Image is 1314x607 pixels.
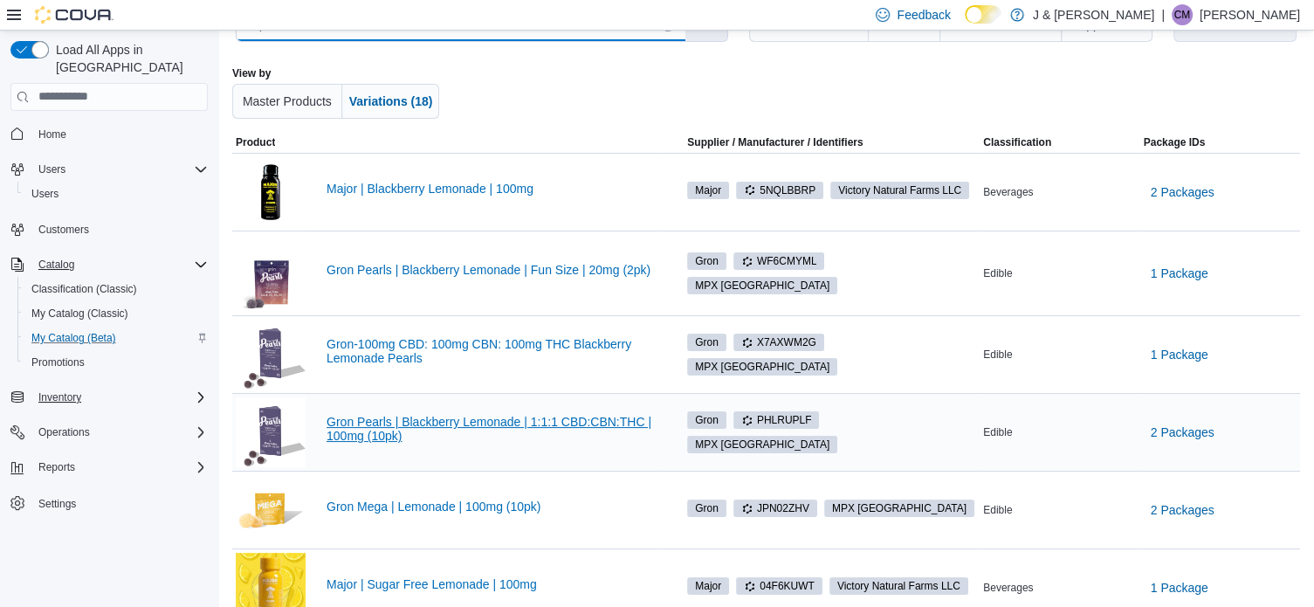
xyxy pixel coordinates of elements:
[980,182,1139,203] div: Beverages
[243,94,332,108] span: Master Products
[1144,415,1221,450] button: 2 Packages
[236,397,306,467] img: Gron Pearls | Blackberry Lemonade | 1:1:1 CBD:CBN:THC | 100mg (10pk)
[232,84,342,119] button: Master Products
[31,254,81,275] button: Catalog
[31,187,58,201] span: Users
[327,337,656,365] a: Gron-100mg CBD: 100mg CBN: 100mg THC Blackberry Lemonade Pearls
[1200,4,1300,25] p: [PERSON_NAME]
[838,183,961,198] span: Victory Natural Farms LLC
[24,303,208,324] span: My Catalog (Classic)
[17,326,215,350] button: My Catalog (Beta)
[1151,424,1214,441] span: 2 Packages
[38,258,74,272] span: Catalog
[695,500,719,516] span: Gron
[741,253,817,269] span: WF6CMYML
[1174,4,1191,25] span: CM
[1151,183,1214,201] span: 2 Packages
[1144,175,1221,210] button: 2 Packages
[31,123,208,145] span: Home
[31,218,208,240] span: Customers
[24,279,144,300] a: Classification (Classic)
[687,252,726,270] span: Gron
[24,279,208,300] span: Classification (Classic)
[38,497,76,511] span: Settings
[1151,265,1208,282] span: 1 Package
[980,500,1139,521] div: Edible
[837,578,960,594] span: Victory Natural Farms LLC
[687,277,837,294] span: MPX NJ
[965,5,1001,24] input: Dark Mode
[17,182,215,206] button: Users
[35,6,114,24] img: Cova
[3,252,215,277] button: Catalog
[744,183,815,198] span: 5NQLBBRP
[744,578,815,594] span: 04F6KUWT
[687,334,726,351] span: Gron
[1151,579,1208,597] span: 1 Package
[3,217,215,242] button: Customers
[342,84,440,119] button: Variations (18)
[24,183,65,204] a: Users
[327,500,656,514] a: Gron Mega | Lemonade | 100mg (10pk)
[733,252,825,270] span: WF6CMYML
[327,577,656,591] a: Major | Sugar Free Lemonade | 100mg
[327,182,656,196] a: Major | Blackberry Lemonade | 100mg
[38,425,90,439] span: Operations
[687,411,726,429] span: Gron
[24,183,208,204] span: Users
[24,303,135,324] a: My Catalog (Classic)
[38,390,81,404] span: Inventory
[1151,501,1214,519] span: 2 Packages
[236,475,306,545] img: Gron Mega | Lemonade | 100mg (10pk)
[736,182,823,199] span: 5NQLBBRP
[695,578,721,594] span: Major
[3,385,215,410] button: Inventory
[31,219,96,240] a: Customers
[1151,346,1208,363] span: 1 Package
[824,500,974,517] span: MPX NJ
[695,437,829,452] span: MPX [GEOGRAPHIC_DATA]
[1144,570,1215,605] button: 1 Package
[17,350,215,375] button: Promotions
[695,412,719,428] span: Gron
[236,320,306,390] img: Gron-100mg CBD: 100mg CBN: 100mg THC Blackberry Lemonade Pearls
[31,159,208,180] span: Users
[687,182,729,199] span: Major
[760,17,837,31] span: Manufacturers
[3,455,215,479] button: Reports
[24,328,208,348] span: My Catalog (Beta)
[1144,337,1215,372] button: 1 Package
[38,162,65,176] span: Users
[31,457,82,478] button: Reports
[695,278,829,293] span: MPX [GEOGRAPHIC_DATA]
[741,335,816,350] span: X7AXWM2G
[663,135,863,149] span: Supplier / Manufacturer / Identifiers
[232,66,271,80] label: View by
[980,344,1139,365] div: Edible
[349,94,433,108] span: Variations (18)
[832,500,967,516] span: MPX [GEOGRAPHIC_DATA]
[31,307,128,321] span: My Catalog (Classic)
[31,493,83,514] a: Settings
[31,457,208,478] span: Reports
[24,352,208,373] span: Promotions
[236,157,306,227] img: Major | Blackberry Lemonade | 100mg
[830,182,969,199] span: Victory Natural Farms LLC
[24,352,92,373] a: Promotions
[3,157,215,182] button: Users
[980,422,1139,443] div: Edible
[980,263,1139,284] div: Edible
[687,436,837,453] span: MPX NJ
[17,301,215,326] button: My Catalog (Classic)
[49,41,208,76] span: Load All Apps in [GEOGRAPHIC_DATA]
[980,577,1139,598] div: Beverages
[1172,4,1193,25] div: Cheyenne Mann
[733,500,817,517] span: JPN02ZHV
[1161,4,1165,25] p: |
[3,490,215,515] button: Settings
[31,387,88,408] button: Inventory
[31,422,97,443] button: Operations
[38,128,66,141] span: Home
[741,500,809,516] span: JPN02ZHV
